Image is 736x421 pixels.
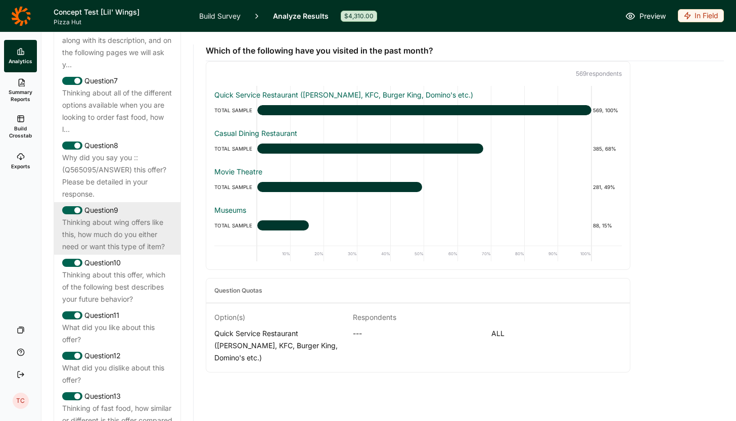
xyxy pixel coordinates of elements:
div: 60% [424,246,457,261]
a: Preview [625,10,666,22]
div: 70% [458,246,491,261]
div: Question Quotas [214,287,262,295]
a: Exports [4,145,37,177]
div: Why did you say you ::(Q565095/ANSWER) this offer? Please be detailed in your response. [62,152,172,200]
a: Summary Reports [4,72,37,109]
div: Casual Dining Restaurant [214,128,622,138]
span: Which of the following have you visited in the past month? [206,44,433,57]
div: 569, 100% [591,104,622,116]
div: Pubs and bars [214,244,622,254]
div: 80% [491,246,525,261]
div: TOTAL SAMPLE [214,143,257,155]
p: 569 respondent s [214,70,622,78]
div: TC [13,393,29,409]
span: Build Crosstab [8,125,33,139]
div: 88, 15% [591,219,622,231]
div: $4,310.00 [341,11,377,22]
span: Analytics [9,58,32,65]
button: In Field [678,9,724,23]
div: Question 9 [62,204,172,216]
div: --- [353,328,483,364]
div: Movie Theatre [214,167,622,177]
div: Option(s) [214,311,345,323]
div: TOTAL SAMPLE [214,181,257,193]
span: Exports [11,163,30,170]
a: Analytics [4,40,37,72]
span: Preview [639,10,666,22]
div: What did you like about this offer? [62,321,172,346]
div: 10% [257,246,291,261]
span: Summary Reports [8,88,33,103]
div: 50% [391,246,424,261]
div: 281, 49% [591,181,622,193]
div: Please look at this offer below along with its description, and on the following pages we will as... [62,22,172,71]
div: Question 8 [62,139,172,152]
div: Question 13 [62,390,172,402]
span: Pizza Hut [54,18,187,26]
div: Question 7 [62,75,172,87]
div: 40% [357,246,391,261]
a: Build Crosstab [4,109,37,145]
div: Thinking about this offer, which of the following best describes your future behavior? [62,269,172,305]
div: Thinking about all of the different options available when you are looking to order fast food, ho... [62,87,172,135]
div: Respondents [353,311,483,323]
div: 100% [558,246,591,261]
div: 90% [525,246,558,261]
div: Question 12 [62,350,172,362]
div: Thinking about wing offers like this, how much do you either need or want this type of item? [62,216,172,253]
div: 20% [291,246,324,261]
span: Quick Service Restaurant ([PERSON_NAME], KFC, Burger King, Domino's etc.) [214,329,338,362]
div: 385, 68% [591,143,622,155]
div: Quick Service Restaurant ([PERSON_NAME], KFC, Burger King, Domino's etc.) [214,90,622,100]
div: 30% [324,246,357,261]
h1: Concept Test [Lil' Wings] [54,6,187,18]
div: Museums [214,205,622,215]
div: What did you dislike about this offer? [62,362,172,386]
span: ALL [491,328,622,364]
div: Question 10 [62,257,172,269]
div: In Field [678,9,724,22]
div: TOTAL SAMPLE [214,219,257,231]
div: TOTAL SAMPLE [214,104,257,116]
div: Question 11 [62,309,172,321]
